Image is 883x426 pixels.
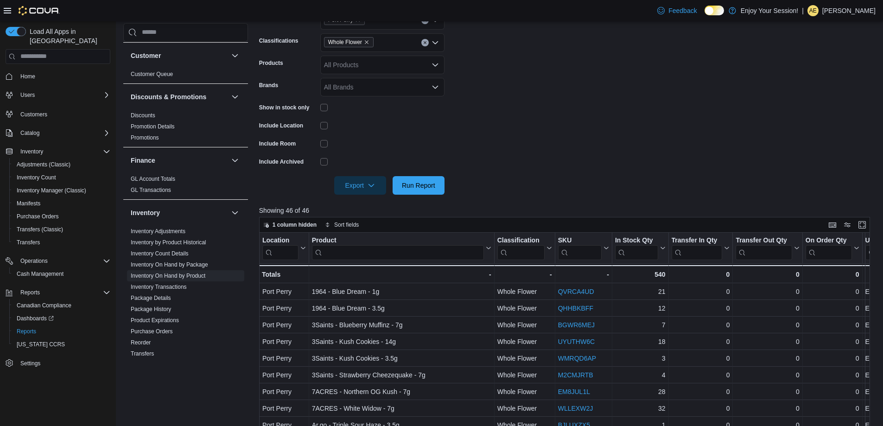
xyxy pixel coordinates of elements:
[262,336,306,347] div: Port Perry
[497,369,552,381] div: Whole Flower
[9,197,114,210] button: Manifests
[13,198,110,209] span: Manifests
[558,321,595,329] a: BGWR6MEJ
[17,239,40,246] span: Transfers
[558,288,594,295] a: QVRCA4UD
[131,350,154,357] a: Transfers
[671,336,730,347] div: 0
[13,339,69,350] a: [US_STATE] CCRS
[17,187,86,194] span: Inventory Manager (Classic)
[13,211,110,222] span: Purchase Orders
[736,336,799,347] div: 0
[806,336,859,347] div: 0
[13,211,63,222] a: Purchase Orders
[229,207,241,218] button: Inventory
[615,403,666,414] div: 32
[421,39,429,46] button: Clear input
[432,61,439,69] button: Open list of options
[273,221,317,229] span: 1 column hidden
[17,302,71,309] span: Canadian Compliance
[17,255,51,267] button: Operations
[311,236,491,260] button: Product
[806,303,859,314] div: 0
[17,357,110,369] span: Settings
[13,185,90,196] a: Inventory Manager (Classic)
[311,303,491,314] div: 1964 - Blue Dream - 3.5g
[20,111,47,118] span: Customers
[131,228,185,235] span: Inventory Adjustments
[123,69,248,83] div: Customer
[9,325,114,338] button: Reports
[671,319,730,331] div: 0
[806,386,859,397] div: 0
[432,39,439,46] button: Open list of options
[131,175,175,183] span: GL Account Totals
[131,92,228,102] button: Discounts & Promotions
[736,386,799,397] div: 0
[671,369,730,381] div: 0
[806,319,859,331] div: 0
[736,236,792,260] div: Transfer Out Qty
[615,303,666,314] div: 12
[260,219,320,230] button: 1 column hidden
[20,289,40,296] span: Reports
[6,66,110,394] nav: Complex example
[668,6,697,15] span: Feedback
[857,219,868,230] button: Enter fullscreen
[131,92,206,102] h3: Discounts & Promotions
[131,51,161,60] h3: Customer
[615,236,658,245] div: In Stock Qty
[806,236,852,245] div: On Order Qty
[17,226,63,233] span: Transfers (Classic)
[558,371,593,379] a: M2CMJRTB
[671,236,722,260] div: Transfer In Qty
[9,184,114,197] button: Inventory Manager (Classic)
[13,326,40,337] a: Reports
[9,223,114,236] button: Transfers (Classic)
[736,236,792,245] div: Transfer Out Qty
[131,71,173,77] a: Customer Queue
[497,286,552,297] div: Whole Flower
[13,237,110,248] span: Transfers
[806,403,859,414] div: 0
[321,219,362,230] button: Sort fields
[17,161,70,168] span: Adjustments (Classic)
[131,328,173,335] span: Purchase Orders
[131,239,206,246] a: Inventory by Product Historical
[19,6,60,15] img: Cova
[807,5,819,16] div: Alana Edgington
[705,6,724,15] input: Dark Mode
[497,303,552,314] div: Whole Flower
[17,109,51,120] a: Customers
[809,5,817,16] span: AE
[262,303,306,314] div: Port Perry
[262,319,306,331] div: Port Perry
[340,176,381,195] span: Export
[558,236,609,260] button: SKU
[17,213,59,220] span: Purchase Orders
[131,123,175,130] a: Promotion Details
[13,237,44,248] a: Transfers
[123,226,248,363] div: Inventory
[311,236,483,260] div: Product
[20,91,35,99] span: Users
[402,181,435,190] span: Run Report
[13,313,57,324] a: Dashboards
[558,236,601,260] div: SKU URL
[259,59,283,67] label: Products
[131,208,228,217] button: Inventory
[20,257,48,265] span: Operations
[131,156,155,165] h3: Finance
[2,70,114,83] button: Home
[9,299,114,312] button: Canadian Compliance
[364,39,369,45] button: Remove Whole Flower from selection in this group
[827,219,838,230] button: Keyboard shortcuts
[13,159,110,170] span: Adjustments (Classic)
[2,107,114,121] button: Customers
[736,286,799,297] div: 0
[259,206,877,215] p: Showing 46 of 46
[806,369,859,381] div: 0
[131,272,205,280] span: Inventory On Hand by Product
